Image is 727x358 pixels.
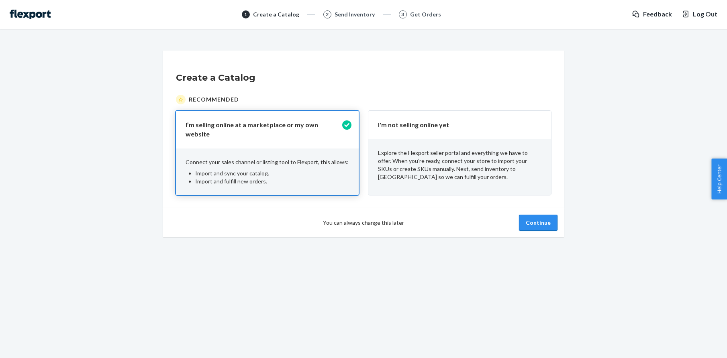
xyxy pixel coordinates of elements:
[378,149,541,181] p: Explore the Flexport seller portal and everything we have to offer. When you’re ready, connect yo...
[186,120,339,139] p: I’m selling online at a marketplace or my own website
[326,11,329,18] span: 2
[368,111,551,195] button: I'm not selling online yetExplore the Flexport seller portal and everything we have to offer. Whe...
[176,71,551,84] h1: Create a Catalog
[632,10,672,19] a: Feedback
[693,10,717,19] span: Log Out
[176,111,359,195] button: I’m selling online at a marketplace or my own websiteConnect your sales channel or listing tool t...
[10,10,51,19] img: Flexport logo
[244,11,247,18] span: 1
[195,170,269,177] span: Import and sync your catalog.
[253,10,299,18] div: Create a Catalog
[401,11,404,18] span: 3
[682,10,717,19] button: Log Out
[323,219,404,227] span: You can always change this later
[643,10,672,19] span: Feedback
[189,96,239,104] span: Recommended
[186,158,349,166] p: Connect your sales channel or listing tool to Flexport, this allows:
[410,10,441,18] div: Get Orders
[378,120,532,130] p: I'm not selling online yet
[519,215,558,231] button: Continue
[711,159,727,199] button: Help Center
[335,10,375,18] div: Send Inventory
[195,178,267,185] span: Import and fulfill new orders.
